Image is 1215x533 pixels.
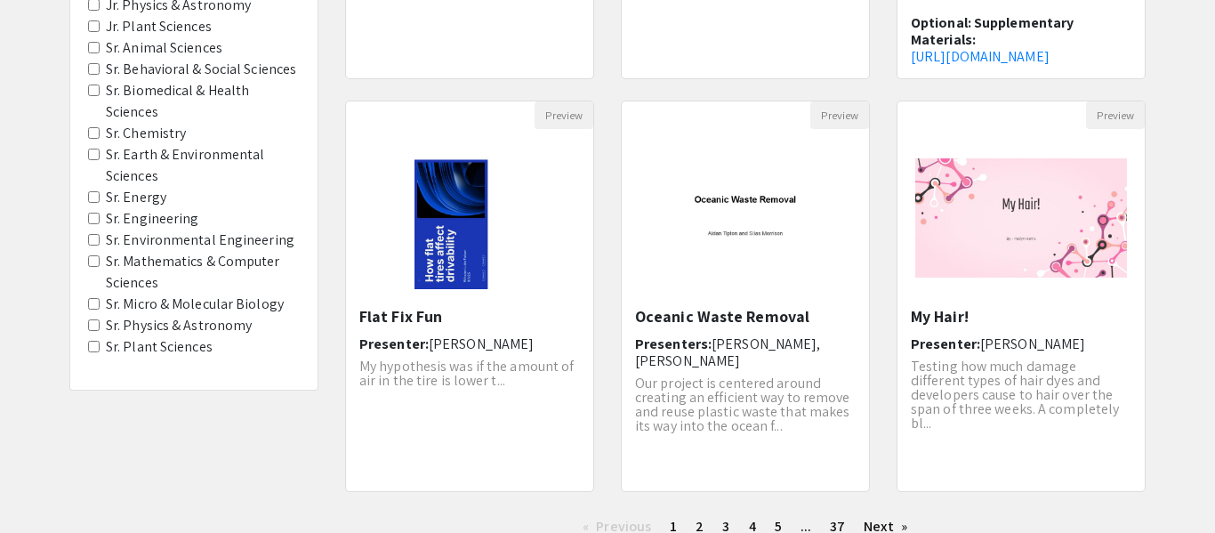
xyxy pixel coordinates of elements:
[106,336,213,358] label: Sr. Plant Sciences
[359,307,580,327] h5: Flat Fix Fun
[429,335,534,353] span: [PERSON_NAME]
[622,141,869,295] img: <p>Oceanic Waste Removal</p>
[106,208,199,230] label: Sr. Engineering
[911,359,1131,431] p: Testing how much damage different types of hair dyes and developers cause to hair over the span o...
[106,16,212,37] label: Jr. Plant Sciences
[897,101,1146,492] div: Open Presentation <p>My Hair!</p>
[911,13,1074,49] span: Optional: Supplementary Materials:
[980,335,1085,353] span: [PERSON_NAME]
[1086,101,1145,129] button: Preview
[911,307,1131,327] h5: My Hair!
[635,335,821,370] span: [PERSON_NAME], [PERSON_NAME]
[397,129,543,307] img: <p>Flat Fix Fun</p>
[359,357,574,390] span: My hypothesis was if the amount of air in the tire is lower t...
[897,141,1145,295] img: <p>My Hair!</p>
[535,101,593,129] button: Preview
[810,101,869,129] button: Preview
[106,59,296,80] label: Sr. Behavioral & Social Sciences
[345,101,594,492] div: Open Presentation <p>Flat Fix Fun</p>
[635,335,856,369] h6: Presenters:
[106,123,186,144] label: Sr. Chemistry
[106,80,300,123] label: Sr. Biomedical & Health Sciences
[106,315,252,336] label: Sr. Physics & Astronomy
[106,37,222,59] label: Sr. Animal Sciences
[106,294,284,315] label: Sr. Micro & Molecular Biology
[359,335,580,352] h6: Presenter:
[911,47,1050,66] a: [URL][DOMAIN_NAME]
[635,307,856,327] h5: Oceanic Waste Removal
[13,453,76,520] iframe: Chat
[106,251,300,294] label: Sr. Mathematics & Computer Sciences
[635,376,856,433] p: Our project is centered around creating an efficient way to remove and reuse plastic waste that m...
[621,101,870,492] div: Open Presentation <p>Oceanic Waste Removal</p>
[106,187,166,208] label: Sr. Energy
[106,144,300,187] label: Sr. Earth & Environmental Sciences
[106,230,294,251] label: Sr. Environmental Engineering
[911,335,1131,352] h6: Presenter:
